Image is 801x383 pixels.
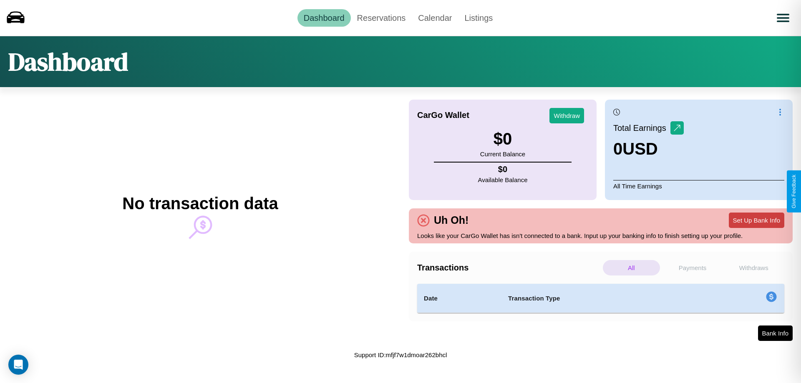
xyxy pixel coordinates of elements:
[122,194,278,213] h2: No transaction data
[478,165,528,174] h4: $ 0
[8,45,128,79] h1: Dashboard
[297,9,351,27] a: Dashboard
[8,355,28,375] div: Open Intercom Messenger
[417,230,784,241] p: Looks like your CarGo Wallet has isn't connected to a bank. Input up your banking info to finish ...
[613,140,684,158] h3: 0 USD
[412,9,458,27] a: Calendar
[480,130,525,148] h3: $ 0
[424,293,495,303] h4: Date
[508,293,698,303] h4: Transaction Type
[603,260,660,275] p: All
[417,263,601,273] h4: Transactions
[729,213,784,228] button: Set Up Bank Info
[725,260,782,275] p: Withdraws
[430,214,473,226] h4: Uh Oh!
[478,174,528,185] p: Available Balance
[664,260,721,275] p: Payments
[417,284,784,313] table: simple table
[791,175,797,208] div: Give Feedback
[480,148,525,160] p: Current Balance
[354,349,447,360] p: Support ID: mfjf7w1dmoar262bhcl
[613,120,670,135] p: Total Earnings
[549,108,584,123] button: Withdraw
[758,325,793,341] button: Bank Info
[417,110,469,120] h4: CarGo Wallet
[458,9,499,27] a: Listings
[613,180,784,192] p: All Time Earnings
[771,6,795,30] button: Open menu
[351,9,412,27] a: Reservations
